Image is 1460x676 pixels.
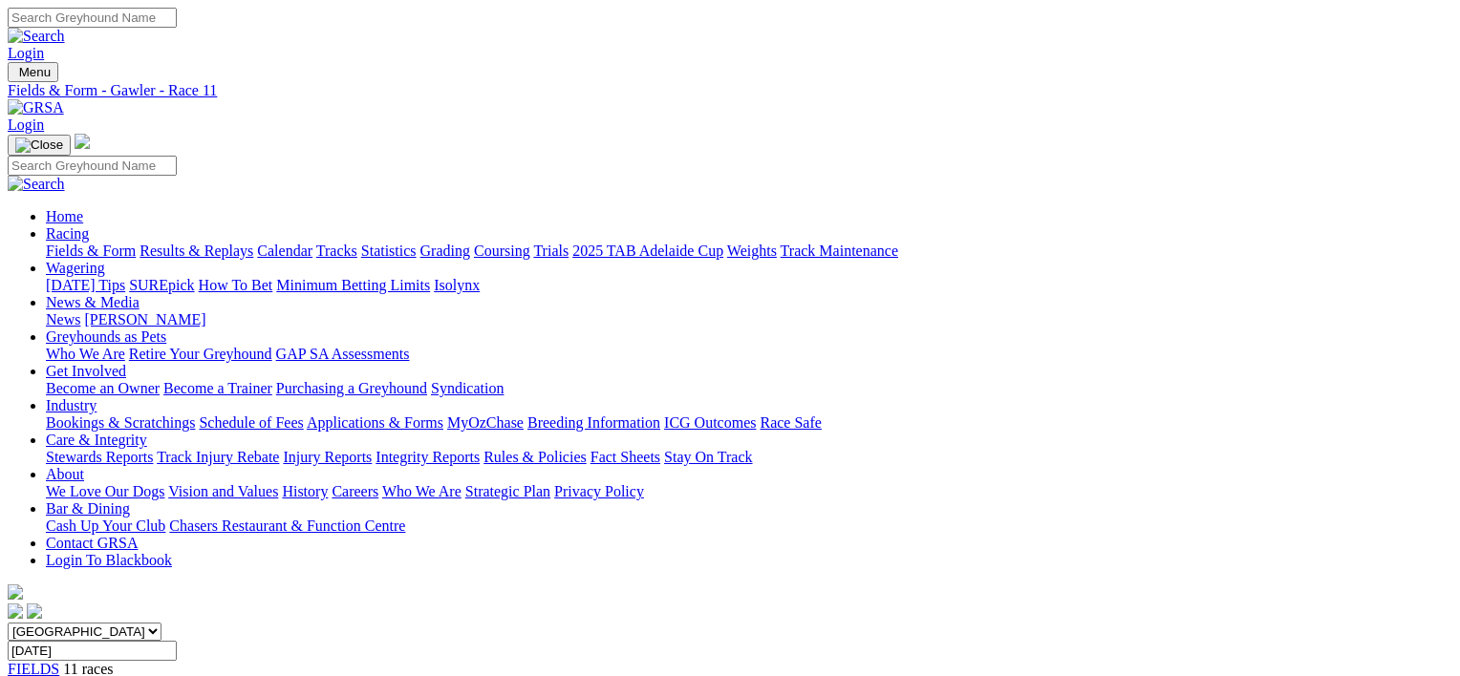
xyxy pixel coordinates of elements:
a: Stewards Reports [46,449,153,465]
a: Vision and Values [168,483,278,499]
a: Who We Are [46,346,125,362]
a: Bookings & Scratchings [46,414,195,431]
img: Search [8,176,65,193]
a: Weights [727,243,777,259]
div: About [46,483,1438,500]
a: How To Bet [199,277,273,293]
button: Toggle navigation [8,62,58,82]
div: Bar & Dining [46,518,1438,535]
a: Racing [46,225,89,242]
div: Greyhounds as Pets [46,346,1438,363]
img: logo-grsa-white.png [75,134,90,149]
img: GRSA [8,99,64,116]
a: Purchasing a Greyhound [276,380,427,396]
a: Contact GRSA [46,535,138,551]
a: Integrity Reports [376,449,480,465]
a: Login [8,116,44,133]
a: Login To Blackbook [46,552,172,568]
div: Get Involved [46,380,1438,397]
input: Search [8,8,177,28]
a: Isolynx [434,277,480,293]
a: GAP SA Assessments [276,346,410,362]
a: Results & Replays [140,243,253,259]
img: Close [15,137,63,153]
img: facebook.svg [8,603,23,619]
a: Stay On Track [664,449,752,465]
a: Bar & Dining [46,500,130,517]
a: Trials [533,243,569,259]
a: Fields & Form [46,243,136,259]
a: Industry [46,397,97,413]
div: News & Media [46,311,1438,328]
input: Select date [8,641,177,661]
a: History [282,483,328,499]
a: Get Involved [46,363,126,379]
div: Industry [46,414,1438,432]
div: Racing [46,243,1438,260]
a: Track Maintenance [781,243,898,259]
a: Home [46,208,83,224]
a: 2025 TAB Adelaide Cup [572,243,723,259]
a: Coursing [474,243,530,259]
button: Toggle navigation [8,135,71,156]
a: Breeding Information [527,414,660,431]
a: [PERSON_NAME] [84,311,205,327]
div: Care & Integrity [46,449,1438,466]
a: Schedule of Fees [199,414,303,431]
a: Fact Sheets [590,449,660,465]
a: Fields & Form - Gawler - Race 11 [8,82,1438,99]
a: [DATE] Tips [46,277,125,293]
a: ICG Outcomes [664,414,756,431]
a: News [46,311,80,327]
a: Calendar [257,243,312,259]
a: Statistics [361,243,417,259]
input: Search [8,156,177,176]
a: Greyhounds as Pets [46,328,166,345]
a: Track Injury Rebate [157,449,279,465]
a: Careers [332,483,378,499]
a: News & Media [46,294,140,310]
a: Chasers Restaurant & Function Centre [169,518,405,534]
a: SUREpick [129,277,194,293]
a: Privacy Policy [554,483,644,499]
a: Syndication [431,380,504,396]
a: Grading [420,243,470,259]
a: Strategic Plan [465,483,550,499]
a: MyOzChase [447,414,524,431]
a: We Love Our Dogs [46,483,164,499]
a: Rules & Policies [483,449,587,465]
a: Cash Up Your Club [46,518,165,534]
a: Care & Integrity [46,432,147,448]
a: Minimum Betting Limits [276,277,430,293]
a: About [46,466,84,482]
a: Become a Trainer [163,380,272,396]
a: Who We Are [382,483,462,499]
a: Tracks [316,243,357,259]
img: Search [8,28,65,45]
a: Applications & Forms [307,414,443,431]
a: Login [8,45,44,61]
a: Retire Your Greyhound [129,346,272,362]
a: Race Safe [760,414,821,431]
a: Wagering [46,260,105,276]
a: Become an Owner [46,380,160,396]
img: twitter.svg [27,603,42,619]
img: logo-grsa-white.png [8,584,23,600]
span: Menu [19,65,51,79]
a: Injury Reports [283,449,372,465]
div: Wagering [46,277,1438,294]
